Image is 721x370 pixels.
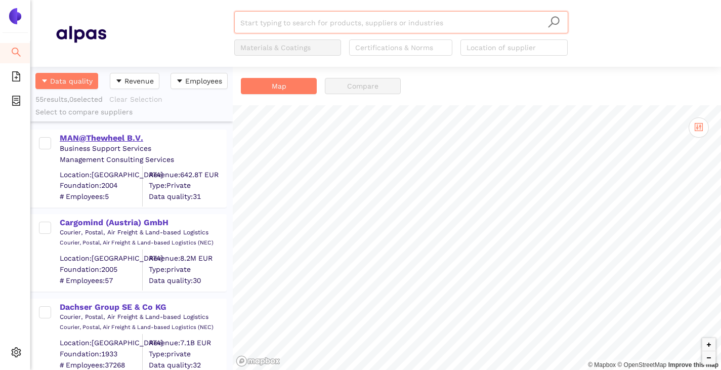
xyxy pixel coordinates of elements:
div: Courier, Postal, Air Freight & Land-based Logistics [60,313,226,321]
span: Foundation: 2004 [60,181,142,191]
div: Revenue: 7.1B EUR [149,338,226,348]
span: Type: private [149,349,226,359]
div: Location: [GEOGRAPHIC_DATA] [60,254,142,264]
button: Map [241,78,317,94]
img: Logo [7,8,23,24]
button: caret-downData quality [35,73,98,89]
span: Map [272,80,286,92]
span: search [11,44,21,64]
div: Dachser Group SE & Co KG [60,302,226,313]
span: search [547,16,560,28]
button: Zoom out [702,351,715,364]
span: # Employees: 5 [60,191,142,201]
span: Foundation: 1933 [60,349,142,359]
span: Data quality: 32 [149,360,226,370]
div: Courier, Postal, Air Freight & Land-based Logistics [60,228,226,237]
div: Cargomind (Austria) GmbH [60,217,226,228]
span: # Employees: 37268 [60,360,142,370]
div: Select to compare suppliers [35,107,228,117]
button: caret-downRevenue [110,73,159,89]
span: Data quality: 31 [149,191,226,201]
button: Zoom in [702,338,715,351]
span: Type: private [149,265,226,275]
span: Foundation: 2005 [60,265,142,275]
span: container [11,92,21,112]
span: Employees [185,75,222,87]
span: caret-down [115,77,122,86]
div: Business Support Services [60,144,226,154]
canvas: Map [233,105,721,370]
div: Courier, Postal, Air Freight & Land-based Logistics (NEC) [60,239,226,246]
span: caret-down [41,77,48,86]
button: caret-downEmployees [171,73,228,89]
div: Revenue: 642.8T EUR [149,170,226,180]
span: Revenue [124,75,154,87]
button: Clear Selection [109,91,169,107]
span: caret-down [176,77,183,86]
div: Courier, Postal, Air Freight & Land-based Logistics (NEC) [60,323,226,331]
div: Revenue: 8.2M EUR [149,254,226,264]
span: Type: Private [149,181,226,191]
span: file-add [11,68,21,88]
span: control [694,122,703,132]
img: Homepage [56,21,106,47]
div: Management Consulting Services [60,155,226,165]
div: MAN@Thewheel B.V. [60,133,226,144]
span: setting [11,344,21,364]
a: Mapbox logo [236,355,280,367]
span: Data quality [50,75,93,87]
span: # Employees: 57 [60,275,142,285]
span: 55 results, 0 selected [35,95,103,103]
div: Location: [GEOGRAPHIC_DATA] [60,338,142,348]
span: Data quality: 30 [149,275,226,285]
div: Location: [GEOGRAPHIC_DATA] [60,170,142,180]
